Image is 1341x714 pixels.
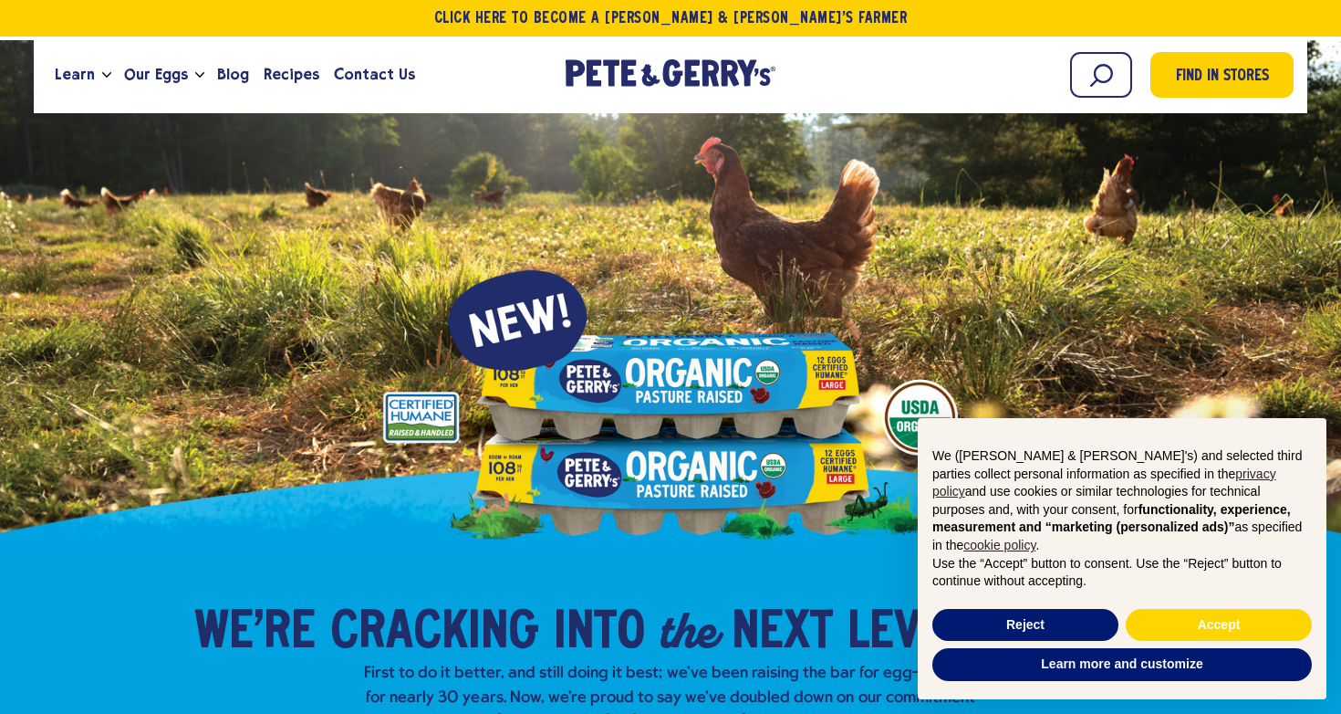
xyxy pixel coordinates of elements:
[732,606,833,661] span: Next
[660,597,717,663] em: the
[117,50,195,100] a: Our Eggs
[55,63,95,86] span: Learn
[334,63,415,86] span: Contact Us
[102,72,111,79] button: Open the dropdown menu for Learn
[932,555,1312,591] p: Use the “Accept” button to consent. Use the “Reject” button to continue without accepting.
[330,606,539,661] span: Cracking
[1150,52,1294,98] a: Find in Stores
[932,447,1312,555] p: We ([PERSON_NAME] & [PERSON_NAME]'s) and selected third parties collect personal information as s...
[47,50,102,100] a: Learn
[847,606,967,661] span: Level
[963,538,1035,552] a: cookie policy
[932,609,1118,642] button: Reject
[1176,65,1269,89] span: Find in Stores
[327,50,422,100] a: Contact Us
[932,648,1312,681] button: Learn more and customize
[903,404,1341,714] div: Notice
[124,63,188,86] span: Our Eggs
[194,606,316,661] span: We’re
[195,72,204,79] button: Open the dropdown menu for Our Eggs
[264,63,319,86] span: Recipes
[217,63,249,86] span: Blog
[1070,52,1132,98] input: Search
[210,50,256,100] a: Blog
[1126,609,1312,642] button: Accept
[554,606,645,661] span: into
[256,50,327,100] a: Recipes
